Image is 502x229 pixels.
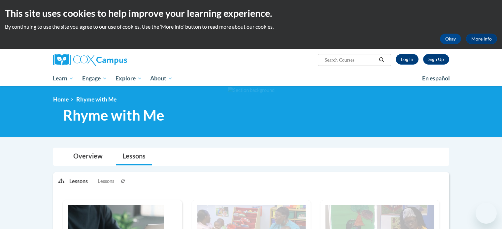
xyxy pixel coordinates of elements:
a: Home [53,96,69,103]
span: Rhyme with Me [63,106,164,124]
iframe: Button to launch messaging window [476,203,497,224]
button: Okay [440,34,461,44]
a: About [146,71,177,86]
span: Lessons [98,178,114,185]
a: More Info [466,34,497,44]
span: Explore [116,74,142,82]
a: Register [423,54,449,65]
span: Rhyme with Me [76,96,117,103]
h2: This site uses cookies to help improve your learning experience. [5,7,497,20]
span: En español [422,75,450,82]
a: Engage [78,71,111,86]
button: Search [377,56,386,64]
a: Log In [396,54,418,65]
span: About [150,74,173,82]
span: Learn [53,74,74,82]
a: Overview [67,148,109,165]
a: Explore [111,71,146,86]
a: Learn [49,71,78,86]
p: By continuing to use the site you agree to our use of cookies. Use the ‘More info’ button to read... [5,23,497,30]
span: Engage [82,74,107,82]
img: Cox Campus [53,54,127,66]
div: Main menu [43,71,459,86]
img: Section background [228,87,275,94]
a: En español [418,72,454,85]
input: Search Courses [324,56,377,64]
a: Cox Campus [53,54,179,66]
a: Lessons [116,148,152,165]
p: Lessons [69,178,88,185]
